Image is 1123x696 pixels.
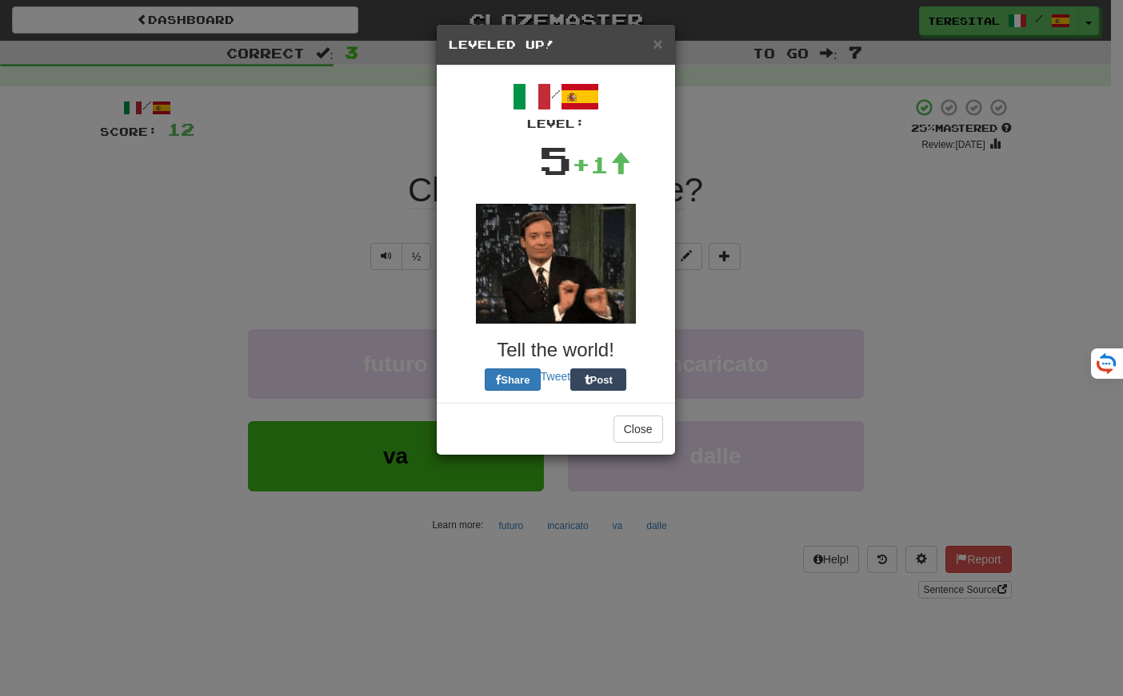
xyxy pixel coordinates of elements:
[541,370,570,383] a: Tweet
[449,78,663,132] div: /
[653,34,662,53] span: ×
[449,37,663,53] h5: Leveled Up!
[653,35,662,52] button: Close
[449,340,663,360] h3: Tell the world!
[613,416,663,443] button: Close
[572,149,631,181] div: +1
[539,132,572,188] div: 5
[570,368,626,391] button: Post
[476,204,636,324] img: fallon-a20d7af9049159056f982dd0e4b796b9edb7b1d2ba2b0a6725921925e8bac842.gif
[449,116,663,132] div: Level:
[485,368,541,391] button: Share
